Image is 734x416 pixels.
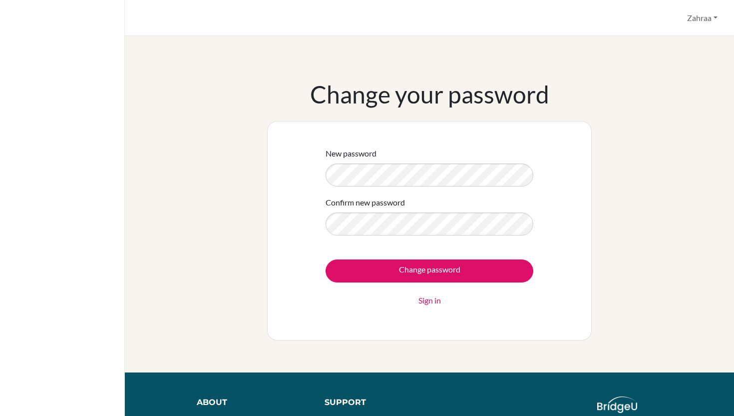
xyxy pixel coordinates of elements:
h1: Change your password [310,80,549,109]
img: logo_white@2x-f4f0deed5e89b7ecb1c2cc34c3e3d731f90f0f143d5ea2071677605dd97b5244.png [597,396,638,413]
input: Change password [326,259,533,282]
label: New password [326,147,376,159]
button: Zahraa [683,8,722,27]
label: Confirm new password [326,196,405,208]
a: Sign in [418,294,441,306]
div: About [197,396,302,408]
div: Support [325,396,420,408]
